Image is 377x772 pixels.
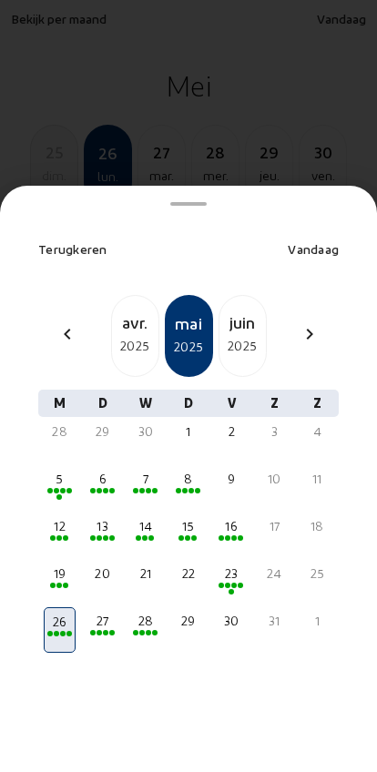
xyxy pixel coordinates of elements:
div: 20 [88,564,117,583]
mat-icon: chevron_left [56,323,78,345]
div: 17 [260,517,289,535]
div: 7 [131,470,159,488]
div: avr. [112,310,158,335]
div: 30 [131,422,159,441]
div: 18 [303,517,331,535]
div: 5 [46,470,74,488]
div: 21 [131,564,159,583]
div: 2 [218,422,246,441]
div: V [210,390,253,417]
div: 19 [46,564,74,583]
div: D [81,390,124,417]
div: 13 [88,517,117,535]
div: 2025 [219,335,266,357]
div: 6 [88,470,117,488]
div: 4 [303,422,331,441]
div: 22 [174,564,202,583]
div: W [124,390,167,417]
span: Terugkeren [38,241,107,257]
div: 8 [174,470,202,488]
div: 26 [46,613,73,631]
div: Z [296,390,339,417]
div: 24 [260,564,289,583]
div: Z [253,390,296,417]
div: 10 [260,470,289,488]
div: 25 [303,564,331,583]
div: 31 [260,612,289,630]
mat-icon: chevron_right [299,323,321,345]
div: 30 [218,612,246,630]
div: 14 [131,517,159,535]
div: 16 [218,517,246,535]
div: 11 [303,470,331,488]
div: 2025 [167,336,211,358]
div: 9 [218,470,246,488]
div: juin [219,310,266,335]
span: Vandaag [288,241,339,257]
div: M [38,390,81,417]
div: 28 [131,612,159,630]
div: 2025 [112,335,158,357]
div: 27 [88,612,117,630]
div: mai [167,310,211,336]
div: 29 [88,422,117,441]
div: 12 [46,517,74,535]
div: 29 [174,612,202,630]
div: 3 [260,422,289,441]
div: 15 [174,517,202,535]
div: 1 [174,422,202,441]
div: 23 [218,564,246,583]
div: 1 [303,612,331,630]
div: D [167,390,209,417]
div: 28 [46,422,74,441]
